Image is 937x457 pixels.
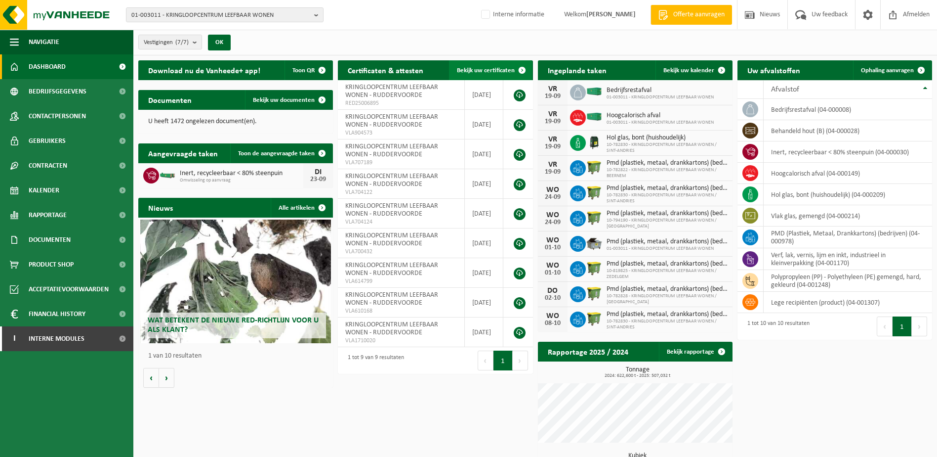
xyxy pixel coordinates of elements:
span: Interne modules [29,326,84,351]
div: DO [543,287,563,295]
div: 24-09 [543,219,563,226]
span: VLA704122 [345,188,457,196]
div: WO [543,186,563,194]
span: Gebruikers [29,129,66,153]
a: Offerte aanvragen [651,5,732,25]
button: Volgende [159,368,174,388]
label: Interne informatie [479,7,544,22]
div: WO [543,312,563,320]
div: VR [543,110,563,118]
span: Pmd (plastiek, metaal, drankkartons) (bedrijven) [607,311,728,319]
h2: Nieuws [138,198,183,217]
span: Toon de aangevraagde taken [238,150,315,157]
img: HK-XC-10-GN-00 [159,170,176,179]
td: [DATE] [465,228,504,258]
a: Bekijk uw kalender [655,60,732,80]
td: vlak glas, gemengd (04-000214) [764,205,932,227]
span: Hol glas, bont (huishoudelijk) [607,134,728,142]
span: 01-003011 - KRINGLOOPCENTRUM LEEFBAAR WONEN [131,8,310,23]
div: VR [543,136,563,143]
span: KRINGLOOPCENTRUM LEEFBAAR WONEN - RUDDERVOORDE [345,321,438,336]
a: Wat betekent de nieuwe RED-richtlijn voor u als klant? [140,220,331,343]
span: KRINGLOOPCENTRUM LEEFBAAR WONEN - RUDDERVOORDE [345,202,438,218]
td: [DATE] [465,258,504,288]
span: KRINGLOOPCENTRUM LEEFBAAR WONEN - RUDDERVOORDE [345,113,438,129]
h2: Certificaten & attesten [338,60,433,80]
div: 1 tot 10 van 10 resultaten [742,316,810,337]
span: Omwisseling op aanvraag [180,178,303,183]
span: Bekijk uw certificaten [457,67,515,74]
button: Vestigingen(7/7) [138,35,202,49]
count: (7/7) [175,39,189,46]
div: 19-09 [543,143,563,150]
button: 1 [893,317,912,336]
span: Acceptatievoorwaarden [29,277,109,302]
span: 10-782830 - KRINGLOOPCENTRUM LEEFBAAR WONEN / SINT-ANDRIES [607,319,728,330]
span: 01-003011 - KRINGLOOPCENTRUM LEEFBAAR WONEN [607,120,714,126]
span: VLA707189 [345,159,457,167]
img: HK-XC-40-GN-00 [586,87,603,96]
div: 19-09 [543,169,563,176]
button: Previous [478,351,493,370]
span: KRINGLOOPCENTRUM LEEFBAAR WONEN - RUDDERVOORDE [345,173,438,188]
img: WB-1100-HPE-GN-50 [586,285,603,302]
img: WB-1100-HPE-GN-50 [586,209,603,226]
div: 01-10 [543,270,563,276]
span: 10-782830 - KRINGLOOPCENTRUM LEEFBAAR WONEN / SINT-ANDRIES [607,142,728,154]
span: KRINGLOOPCENTRUM LEEFBAAR WONEN - RUDDERVOORDE [345,143,438,158]
td: [DATE] [465,169,504,199]
span: Hoogcalorisch afval [607,112,714,120]
div: 1 tot 9 van 9 resultaten [343,350,404,371]
span: Dashboard [29,54,66,79]
img: WB-1100-HPE-GN-50 [586,260,603,276]
span: 01-003011 - KRINGLOOPCENTRUM LEEFBAAR WONEN [607,246,728,252]
span: VLA704124 [345,218,457,226]
a: Alle artikelen [271,198,332,218]
span: Pmd (plastiek, metaal, drankkartons) (bedrijven) [607,210,728,218]
div: 24-09 [543,194,563,201]
h2: Rapportage 2025 / 2024 [538,342,638,361]
span: KRINGLOOPCENTRUM LEEFBAAR WONEN - RUDDERVOORDE [345,232,438,247]
span: 01-003011 - KRINGLOOPCENTRUM LEEFBAAR WONEN [607,94,714,100]
span: I [10,326,19,351]
td: [DATE] [465,110,504,139]
td: [DATE] [465,318,504,347]
img: WB-1100-HPE-GN-50 [586,310,603,327]
td: polypropyleen (PP) - Polyethyleen (PE) gemengd, hard, gekleurd (04-001248) [764,270,932,292]
span: Inert, recycleerbaar < 80% steenpuin [180,170,303,178]
span: Navigatie [29,30,59,54]
span: Bekijk uw documenten [253,97,315,103]
p: 1 van 10 resultaten [148,353,328,360]
td: hol glas, bont (huishoudelijk) (04-000209) [764,184,932,205]
td: [DATE] [465,139,504,169]
span: VLA1710020 [345,337,457,345]
td: [DATE] [465,80,504,110]
td: [DATE] [465,199,504,228]
button: Vorige [143,368,159,388]
span: Afvalstof [771,86,799,93]
span: Pmd (plastiek, metaal, drankkartons) (bedrijven) [607,285,728,293]
span: KRINGLOOPCENTRUM LEEFBAAR WONEN - RUDDERVOORDE [345,84,438,99]
span: Ophaling aanvragen [861,67,914,74]
span: Bedrijfsrestafval [607,87,714,94]
span: Bedrijfsgegevens [29,79,86,104]
a: Ophaling aanvragen [853,60,931,80]
span: VLA614799 [345,277,457,285]
button: Toon QR [285,60,332,80]
span: Offerte aanvragen [671,10,727,20]
div: VR [543,85,563,93]
div: 23-09 [308,176,328,183]
span: Vestigingen [144,35,189,50]
span: VLA610168 [345,307,457,315]
td: hoogcalorisch afval (04-000149) [764,163,932,184]
button: Next [513,351,528,370]
img: CR-HR-1C-1000-PES-01 [586,134,603,150]
td: bedrijfsrestafval (04-000008) [764,99,932,120]
span: Contracten [29,153,67,178]
div: WO [543,236,563,244]
span: Pmd (plastiek, metaal, drankkartons) (bedrijven) [607,238,728,246]
h2: Uw afvalstoffen [737,60,810,80]
span: Pmd (plastiek, metaal, drankkartons) (bedrijven) [607,260,728,268]
span: KRINGLOOPCENTRUM LEEFBAAR WONEN - RUDDERVOORDE [345,291,438,307]
div: WO [543,262,563,270]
